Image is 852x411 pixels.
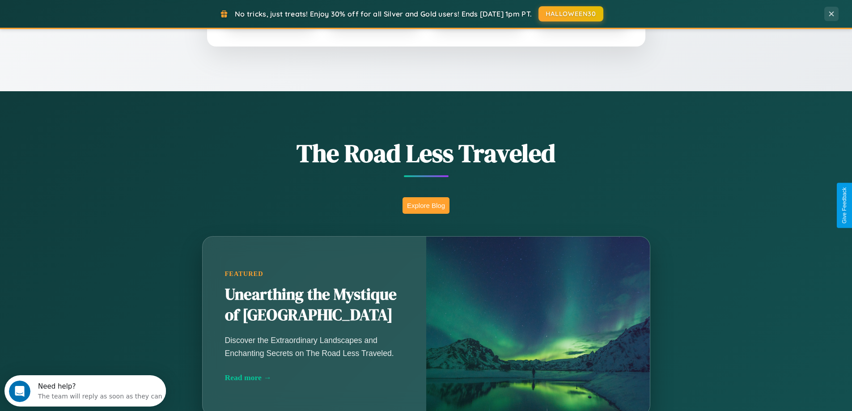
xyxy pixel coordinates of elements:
h2: Unearthing the Mystique of [GEOGRAPHIC_DATA] [225,284,404,326]
p: Discover the Extraordinary Landscapes and Enchanting Secrets on The Road Less Traveled. [225,334,404,359]
iframe: Intercom live chat [9,381,30,402]
span: No tricks, just treats! Enjoy 30% off for all Silver and Gold users! Ends [DATE] 1pm PT. [235,9,532,18]
div: Open Intercom Messenger [4,4,166,28]
div: Read more → [225,373,404,382]
button: Explore Blog [403,197,449,214]
button: HALLOWEEN30 [538,6,603,21]
div: Give Feedback [841,187,848,224]
div: The team will reply as soon as they can [34,15,158,24]
h1: The Road Less Traveled [158,136,695,170]
div: Need help? [34,8,158,15]
iframe: Intercom live chat discovery launcher [4,375,166,407]
div: Featured [225,270,404,278]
